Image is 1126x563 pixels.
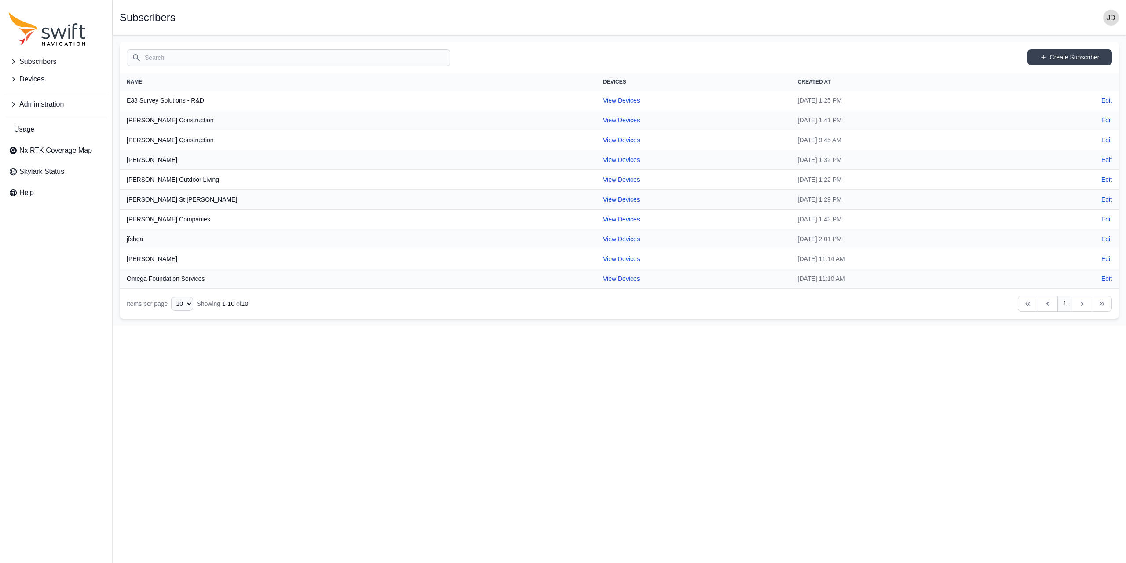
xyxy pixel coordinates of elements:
td: [DATE] 1:41 PM [791,110,1025,130]
a: Skylark Status [5,163,107,180]
td: [DATE] 1:43 PM [791,210,1025,229]
td: [DATE] 2:01 PM [791,229,1025,249]
a: 1 [1057,296,1072,312]
span: 10 [241,300,249,307]
th: [PERSON_NAME] St [PERSON_NAME] [120,190,596,210]
span: Devices [19,74,44,85]
a: View Devices [603,156,640,163]
h1: Subscribers [120,12,175,23]
img: user photo [1103,10,1119,26]
td: [DATE] 1:25 PM [791,91,1025,110]
a: Create Subscriber [1027,49,1112,65]
a: Edit [1101,254,1112,263]
button: Administration [5,96,107,113]
a: Edit [1101,235,1112,243]
nav: Table navigation [120,289,1119,319]
a: View Devices [603,176,640,183]
a: Edit [1101,116,1112,125]
th: [PERSON_NAME] [120,150,596,170]
th: Created At [791,73,1025,91]
span: Items per page [127,300,168,307]
th: Devices [596,73,791,91]
a: Nx RTK Coverage Map [5,142,107,159]
span: Usage [14,124,34,135]
select: Display Limit [171,297,193,311]
th: Omega Foundation Services [120,269,596,289]
div: Showing of [197,299,248,308]
td: [DATE] 11:10 AM [791,269,1025,289]
td: [DATE] 1:32 PM [791,150,1025,170]
td: [DATE] 1:29 PM [791,190,1025,210]
span: Administration [19,99,64,110]
a: View Devices [603,216,640,223]
td: [DATE] 1:22 PM [791,170,1025,190]
a: Usage [5,121,107,138]
th: [PERSON_NAME] Companies [120,210,596,229]
th: E38 Survey Solutions - R&D [120,91,596,110]
a: View Devices [603,117,640,124]
th: [PERSON_NAME] Outdoor Living [120,170,596,190]
a: View Devices [603,196,640,203]
button: Subscribers [5,53,107,70]
a: View Devices [603,136,640,144]
td: [DATE] 11:14 AM [791,249,1025,269]
a: Help [5,184,107,202]
th: jfshea [120,229,596,249]
a: View Devices [603,275,640,282]
a: Edit [1101,175,1112,184]
a: Edit [1101,215,1112,224]
a: View Devices [603,97,640,104]
span: 1 - 10 [222,300,234,307]
a: Edit [1101,155,1112,164]
span: Subscribers [19,56,56,67]
a: View Devices [603,236,640,243]
td: [DATE] 9:45 AM [791,130,1025,150]
span: Nx RTK Coverage Map [19,145,92,156]
input: Search [127,49,450,66]
a: Edit [1101,136,1112,144]
a: View Devices [603,255,640,262]
a: Edit [1101,96,1112,105]
span: Help [19,188,34,198]
a: Edit [1101,195,1112,204]
button: Devices [5,70,107,88]
span: Skylark Status [19,166,64,177]
th: [PERSON_NAME] Construction [120,130,596,150]
th: [PERSON_NAME] Construction [120,110,596,130]
a: Edit [1101,274,1112,283]
th: [PERSON_NAME] [120,249,596,269]
th: Name [120,73,596,91]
